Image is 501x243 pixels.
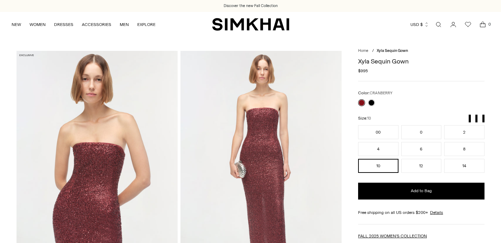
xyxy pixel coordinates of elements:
span: Add to Bag [411,188,432,194]
button: 10 [358,159,398,173]
button: 0 [401,125,442,139]
button: USD $ [410,17,429,32]
button: 2 [444,125,484,139]
a: DRESSES [54,17,73,32]
span: $995 [358,68,368,74]
label: Size: [358,115,371,122]
a: ACCESSORIES [82,17,111,32]
a: Go to the account page [446,18,460,32]
a: Open search modal [431,18,446,32]
a: Discover the new Fall Collection [224,3,278,9]
a: NEW [12,17,21,32]
span: CRANBERRY [370,91,393,95]
button: 14 [444,159,484,173]
button: 12 [401,159,442,173]
h1: Xyla Sequin Gown [358,58,484,65]
a: MEN [120,17,129,32]
nav: breadcrumbs [358,48,484,54]
a: EXPLORE [137,17,156,32]
a: Open cart modal [476,18,490,32]
a: Wishlist [461,18,475,32]
a: Home [358,48,368,53]
a: WOMEN [29,17,46,32]
span: Xyla Sequin Gown [377,48,408,53]
button: 6 [401,142,442,156]
button: 4 [358,142,398,156]
a: Details [430,209,443,216]
button: 00 [358,125,398,139]
label: Color: [358,90,393,96]
button: 8 [444,142,484,156]
div: Free shipping on all US orders $200+ [358,209,484,216]
span: 0 [486,21,493,27]
div: / [372,48,374,54]
span: 10 [367,116,371,121]
a: FALL 2025 WOMEN'S COLLECTION [358,234,427,238]
button: Add to Bag [358,183,484,200]
a: SIMKHAI [212,18,289,31]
